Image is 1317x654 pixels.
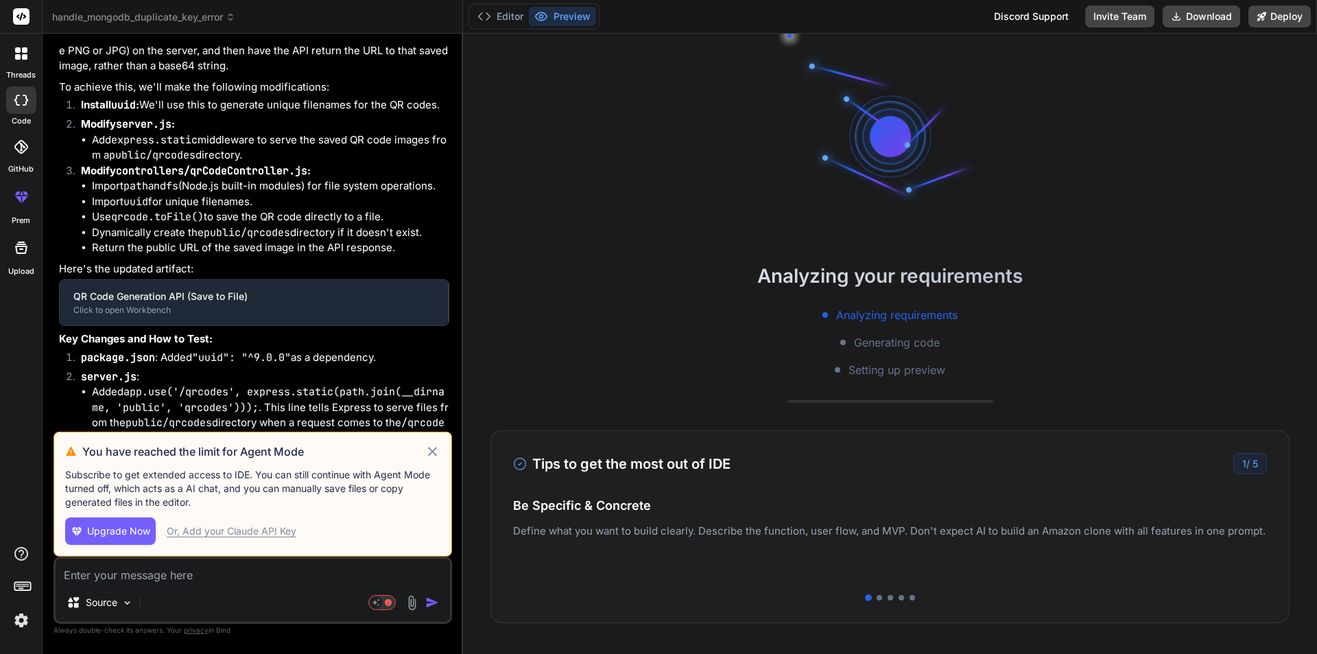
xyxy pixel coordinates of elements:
p: Source [86,596,117,609]
li: Import for unique filenames. [92,194,449,210]
li: Added . This line tells Express to serve files from the directory when a request comes to the URL... [92,384,449,446]
p: Always double-check its answers. Your in Bind [54,624,452,637]
code: qrcode.toFile() [111,210,204,224]
button: Preview [529,7,596,26]
span: Analyzing requirements [836,307,958,323]
code: app.use('/qrcodes', express.static(path.join(__dirname, 'public', 'qrcodes'))); [92,385,444,414]
span: handle_mongodb_duplicate_key_error [52,10,235,24]
code: "uuid": "^9.0.0" [192,351,291,364]
code: fs [166,179,178,193]
li: Return the public URL of the saved image in the API response. [92,240,449,256]
code: path [123,179,148,193]
strong: Modify : [81,117,175,130]
span: 1 [1242,458,1246,469]
li: We'll use this to generate unique filenames for the QR codes. [70,97,449,117]
div: Or, Add your Claude API Key [167,524,296,538]
code: express.static [111,133,198,147]
div: / [1233,453,1267,474]
span: Setting up preview [849,362,945,378]
strong: Key Changes and How to Test: [59,332,213,345]
label: code [12,115,31,127]
button: Editor [472,7,529,26]
li: Add middleware to serve the saved QR code images from a directory. [92,132,449,163]
code: server.js [81,370,137,384]
li: : [70,369,449,447]
code: public/qrcodes [204,226,290,240]
img: attachment [404,595,420,611]
code: server.js [116,117,171,131]
div: Click to open Workbench [73,305,434,316]
h4: Be Specific & Concrete [513,496,1267,515]
code: controllers/qrCodeController.js [116,164,307,178]
p: Subscribe to get extended access to IDE. You can still continue with Agent Mode turned off, which... [65,468,440,509]
label: Upload [8,266,34,277]
li: Use to save the QR code directly to a file. [92,209,449,225]
button: Deploy [1248,5,1311,27]
span: 5 [1253,458,1258,469]
div: QR Code Generation API (Save to File) [73,290,434,303]
code: public/qrcodes [109,148,195,162]
strong: Install : [81,98,139,111]
p: Okay, I understand! You want the QR code to be saved as an actual image file (like PNG or JPG) on... [59,27,449,74]
h2: Analyzing your requirements [463,261,1317,290]
label: threads [6,69,36,81]
li: Import and (Node.js built-in modules) for file system operations. [92,178,449,194]
button: QR Code Generation API (Save to File)Click to open Workbench [60,280,448,325]
p: Here's the updated artifact: [59,261,449,277]
h3: You have reached the limit for Agent Mode [82,443,425,460]
button: Invite Team [1085,5,1154,27]
img: Pick Models [121,597,133,609]
label: prem [12,215,30,226]
img: icon [425,596,439,609]
img: settings [10,609,33,632]
code: public/qrcodes [126,416,212,430]
label: GitHub [8,163,34,175]
span: Generating code [854,334,940,351]
span: Upgrade Now [87,524,150,538]
span: privacy [184,626,209,634]
button: Upgrade Now [65,517,156,545]
p: To achieve this, we'll make the following modifications: [59,80,449,95]
li: : Added as a dependency. [70,350,449,369]
li: Dynamically create the directory if it doesn't exist. [92,225,449,241]
code: uuid [111,98,136,112]
button: Download [1163,5,1240,27]
strong: Modify : [81,164,311,177]
h3: Tips to get the most out of IDE [513,454,731,474]
code: uuid [123,195,148,209]
code: package.json [81,351,155,364]
div: Discord Support [986,5,1077,27]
